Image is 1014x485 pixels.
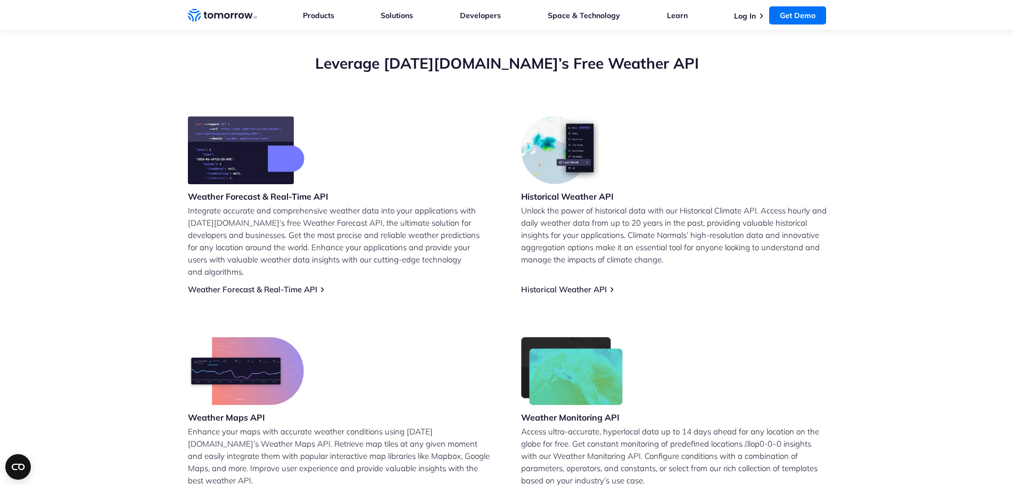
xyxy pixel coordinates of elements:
a: Log In [734,11,756,21]
a: Home link [188,7,257,23]
a: Learn [667,11,688,20]
p: Integrate accurate and comprehensive weather data into your applications with [DATE][DOMAIN_NAME]... [188,204,493,278]
a: Space & Technology [548,11,620,20]
h2: Leverage [DATE][DOMAIN_NAME]’s Free Weather API [188,53,827,73]
h3: Weather Monitoring API [521,412,623,423]
button: Open CMP widget [5,454,31,480]
a: Historical Weather API [521,284,607,294]
a: Get Demo [769,6,826,24]
h3: Historical Weather API [521,191,614,202]
a: Solutions [381,11,413,20]
a: Developers [460,11,501,20]
h3: Weather Forecast & Real-Time API [188,191,328,202]
a: Products [303,11,334,20]
h3: Weather Maps API [188,412,304,423]
a: Weather Forecast & Real-Time API [188,284,317,294]
p: Unlock the power of historical data with our Historical Climate API. Access hourly and daily weat... [521,204,827,266]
